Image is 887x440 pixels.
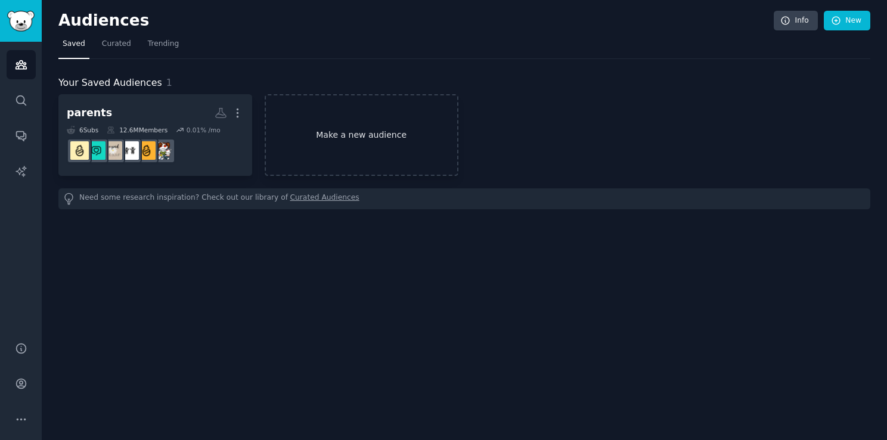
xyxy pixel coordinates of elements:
[148,39,179,49] span: Trending
[63,39,85,49] span: Saved
[98,35,135,59] a: Curated
[154,141,172,160] img: breakingmom
[265,94,458,176] a: Make a new audience
[107,126,168,134] div: 12.6M Members
[58,188,870,209] div: Need some research inspiration? Check out our library of
[58,35,89,59] a: Saved
[58,94,252,176] a: parents6Subs12.6MMembers0.01% /mobreakingmomNewParentstoddlersbeyondthebumpMommitParenting
[67,126,98,134] div: 6 Sub s
[144,35,183,59] a: Trending
[166,77,172,88] span: 1
[120,141,139,160] img: toddlers
[7,11,35,32] img: GummySearch logo
[67,106,112,120] div: parents
[70,141,89,160] img: Parenting
[58,76,162,91] span: Your Saved Audiences
[824,11,870,31] a: New
[104,141,122,160] img: beyondthebump
[102,39,131,49] span: Curated
[137,141,156,160] img: NewParents
[58,11,774,30] h2: Audiences
[290,193,359,205] a: Curated Audiences
[87,141,106,160] img: Mommit
[774,11,818,31] a: Info
[187,126,221,134] div: 0.01 % /mo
